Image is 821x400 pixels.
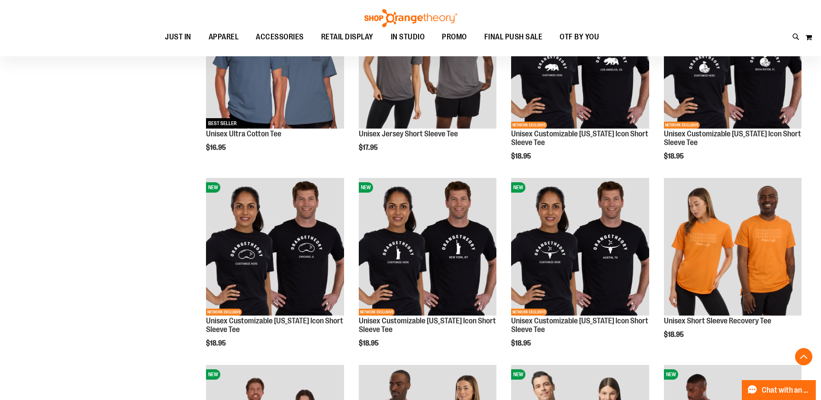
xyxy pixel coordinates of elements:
[206,339,227,347] span: $18.95
[795,348,812,365] button: Back To Top
[742,380,816,400] button: Chat with an Expert
[206,129,281,138] a: Unisex Ultra Cotton Tee
[664,129,801,147] a: Unisex Customizable [US_STATE] Icon Short Sleeve Tee
[354,174,501,369] div: product
[511,178,649,316] img: OTF City Unisex Texas Icon SS Tee Black
[321,27,373,47] span: RETAIL DISPLAY
[511,152,532,160] span: $18.95
[363,9,458,27] img: Shop Orangetheory
[762,386,811,394] span: Chat with an Expert
[206,178,344,316] img: OTF City Unisex Illinois Icon SS Tee Black
[165,27,191,47] span: JUST IN
[359,178,496,317] a: OTF City Unisex New York Icon SS Tee BlackNEWNETWORK EXCLUSIVE
[206,178,344,317] a: OTF City Unisex Illinois Icon SS Tee BlackNEWNETWORK EXCLUSIVE
[664,369,678,380] span: NEW
[511,369,525,380] span: NEW
[206,182,220,193] span: NEW
[206,118,239,129] span: BEST SELLER
[206,144,227,152] span: $16.95
[484,27,543,47] span: FINAL PUSH SALE
[359,339,380,347] span: $18.95
[442,27,467,47] span: PROMO
[664,178,802,317] a: Unisex Short Sleeve Recovery Tee
[202,174,348,369] div: product
[507,174,653,369] div: product
[391,27,425,47] span: IN STUDIO
[206,369,220,380] span: NEW
[511,309,547,316] span: NETWORK EXCLUSIVE
[511,122,547,129] span: NETWORK EXCLUSIVE
[664,152,685,160] span: $18.95
[560,27,599,47] span: OTF BY YOU
[660,174,806,361] div: product
[359,129,458,138] a: Unisex Jersey Short Sleeve Tee
[511,339,532,347] span: $18.95
[511,178,649,317] a: OTF City Unisex Texas Icon SS Tee BlackNEWNETWORK EXCLUSIVE
[206,316,343,334] a: Unisex Customizable [US_STATE] Icon Short Sleeve Tee
[511,129,648,147] a: Unisex Customizable [US_STATE] Icon Short Sleeve Tee
[256,27,304,47] span: ACCESSORIES
[359,182,373,193] span: NEW
[511,316,648,334] a: Unisex Customizable [US_STATE] Icon Short Sleeve Tee
[511,182,525,193] span: NEW
[359,144,379,152] span: $17.95
[359,178,496,316] img: OTF City Unisex New York Icon SS Tee Black
[664,122,700,129] span: NETWORK EXCLUSIVE
[664,316,771,325] a: Unisex Short Sleeve Recovery Tee
[664,178,802,316] img: Unisex Short Sleeve Recovery Tee
[664,331,685,339] span: $18.95
[209,27,239,47] span: APPAREL
[359,316,496,334] a: Unisex Customizable [US_STATE] Icon Short Sleeve Tee
[206,309,242,316] span: NETWORK EXCLUSIVE
[359,309,395,316] span: NETWORK EXCLUSIVE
